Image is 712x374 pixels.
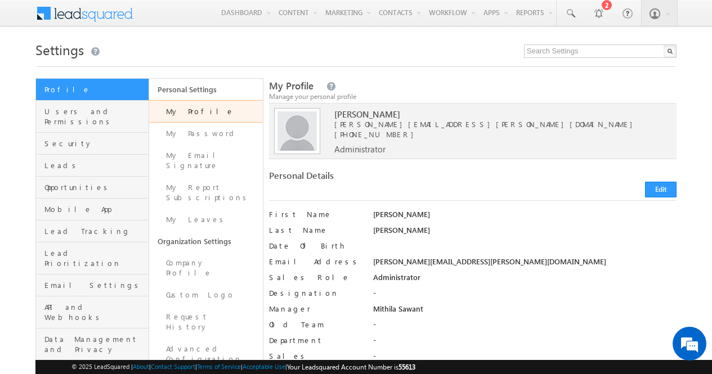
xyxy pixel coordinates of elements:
label: First Name [269,209,363,219]
div: [PERSON_NAME] [373,225,677,241]
a: My Email Signature [149,145,262,177]
label: Last Name [269,225,363,235]
span: Mobile App [44,204,146,214]
span: My Profile [269,79,314,92]
span: Email Settings [44,280,146,290]
div: - [373,319,677,335]
span: Lead Tracking [44,226,146,236]
a: Acceptable Use [243,363,285,370]
span: Opportunities [44,182,146,192]
a: Security [36,133,149,155]
span: Lead Prioritization [44,248,146,268]
a: API and Webhooks [36,296,149,328]
a: Data Management and Privacy [36,328,149,361]
span: [PERSON_NAME][EMAIL_ADDRESS][PERSON_NAME][DOMAIN_NAME] [334,119,660,129]
a: Profile [36,79,149,101]
span: Data Management and Privacy [44,334,146,354]
span: [PERSON_NAME] [334,109,660,119]
span: API and Webhooks [44,302,146,322]
div: Manage your personal profile [269,92,677,102]
a: Mobile App [36,199,149,220]
label: Designation [269,288,363,298]
a: My Report Subscriptions [149,177,262,209]
span: 55613 [398,363,415,371]
a: My Profile [149,100,262,123]
span: Your Leadsquared Account Number is [287,363,415,371]
a: Company Profile [149,252,262,284]
div: - [373,351,677,367]
span: Settings [35,40,84,58]
a: Lead Tracking [36,220,149,242]
button: Edit [645,182,677,197]
a: My Leaves [149,209,262,231]
label: Department [269,335,363,345]
span: Security [44,138,146,148]
a: Advanced Configuration [149,338,262,370]
div: - [373,288,677,304]
div: Personal Details [269,170,468,186]
a: Contact Support [151,363,195,370]
a: Leads [36,155,149,177]
span: Leads [44,160,146,170]
label: Email Address [269,256,363,267]
a: Users and Permissions [36,101,149,133]
div: Mithila Sawant [373,304,677,319]
label: Manager [269,304,363,314]
span: Administrator [334,144,386,154]
span: Profile [44,84,146,94]
a: My Password [149,123,262,145]
span: © 2025 LeadSquared | | | | | [71,362,415,372]
a: Request History [149,306,262,338]
a: Lead Prioritization [36,242,149,274]
div: - [373,335,677,351]
div: [PERSON_NAME] [373,209,677,225]
div: [PERSON_NAME][EMAIL_ADDRESS][PERSON_NAME][DOMAIN_NAME] [373,256,677,272]
a: Email Settings [36,274,149,296]
label: Date Of Birth [269,241,363,251]
a: Personal Settings [149,79,262,100]
a: Terms of Service [197,363,241,370]
span: Users and Permissions [44,106,146,127]
a: Opportunities [36,177,149,199]
label: Sales Role [269,272,363,282]
span: [PHONE_NUMBER] [334,129,419,139]
label: Sales Regions [269,351,363,371]
a: About [133,363,149,370]
input: Search Settings [524,44,677,58]
a: Organization Settings [149,231,262,252]
a: Custom Logo [149,284,262,306]
div: Administrator [373,272,677,288]
label: Old Team [269,319,363,330]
